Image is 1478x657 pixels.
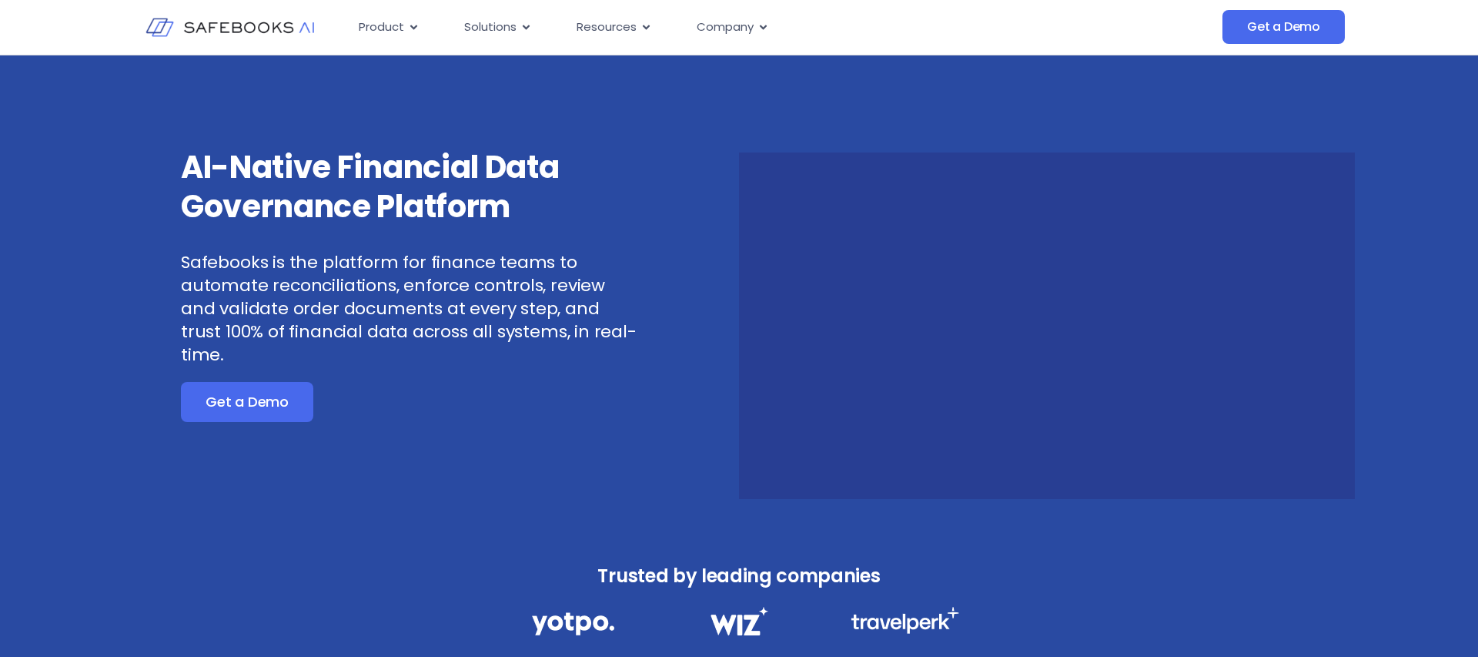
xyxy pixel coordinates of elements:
[206,394,289,410] span: Get a Demo
[346,12,1068,42] nav: Menu
[1222,10,1345,44] a: Get a Demo
[181,251,643,367] p: Safebooks is the platform for finance teams to automate reconciliations, enforce controls, review...
[1247,19,1320,35] span: Get a Demo
[181,148,643,226] h3: AI-Native Financial Data Governance Platform
[532,607,614,640] img: Financial Data Governance 1
[703,607,775,635] img: Financial Data Governance 2
[359,18,404,36] span: Product
[181,382,313,422] a: Get a Demo
[498,561,980,592] h3: Trusted by leading companies
[851,607,959,634] img: Financial Data Governance 3
[577,18,637,36] span: Resources
[464,18,517,36] span: Solutions
[346,12,1068,42] div: Menu Toggle
[697,18,754,36] span: Company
